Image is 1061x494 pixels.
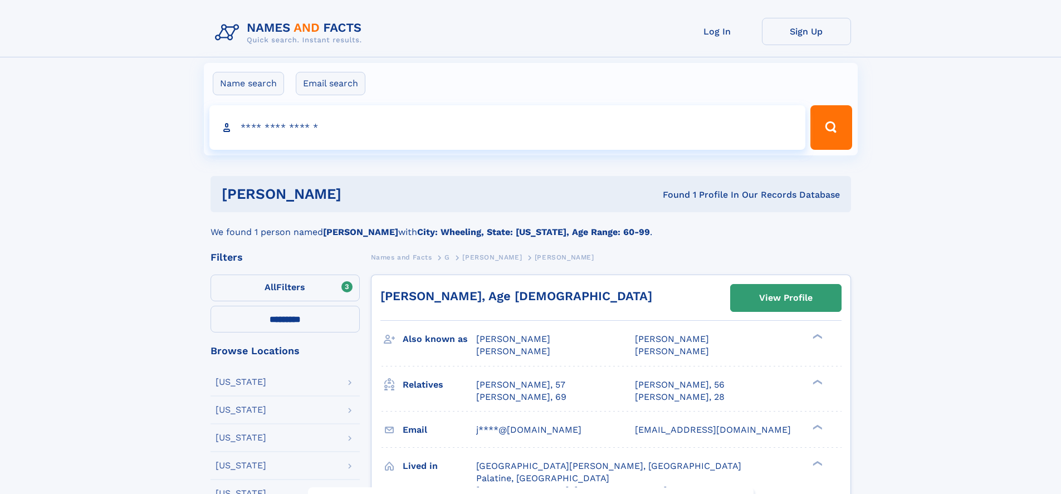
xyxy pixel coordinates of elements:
[211,18,371,48] img: Logo Names and Facts
[476,379,565,391] a: [PERSON_NAME], 57
[216,405,266,414] div: [US_STATE]
[444,250,450,264] a: G
[216,433,266,442] div: [US_STATE]
[403,457,476,476] h3: Lived in
[476,334,550,344] span: [PERSON_NAME]
[216,461,266,470] div: [US_STATE]
[265,282,276,292] span: All
[417,227,650,237] b: City: Wheeling, State: [US_STATE], Age Range: 60-99
[502,189,840,201] div: Found 1 Profile In Our Records Database
[810,459,823,467] div: ❯
[403,330,476,349] h3: Also known as
[476,461,741,471] span: [GEOGRAPHIC_DATA][PERSON_NAME], [GEOGRAPHIC_DATA]
[635,391,725,403] a: [PERSON_NAME], 28
[213,72,284,95] label: Name search
[403,375,476,394] h3: Relatives
[731,285,841,311] a: View Profile
[211,346,360,356] div: Browse Locations
[673,18,762,45] a: Log In
[810,378,823,385] div: ❯
[371,250,432,264] a: Names and Facts
[635,379,725,391] a: [PERSON_NAME], 56
[462,250,522,264] a: [PERSON_NAME]
[211,252,360,262] div: Filters
[759,285,813,311] div: View Profile
[216,378,266,387] div: [US_STATE]
[380,289,652,303] a: [PERSON_NAME], Age [DEMOGRAPHIC_DATA]
[635,346,709,356] span: [PERSON_NAME]
[810,423,823,431] div: ❯
[635,424,791,435] span: [EMAIL_ADDRESS][DOMAIN_NAME]
[535,253,594,261] span: [PERSON_NAME]
[222,187,502,201] h1: [PERSON_NAME]
[635,334,709,344] span: [PERSON_NAME]
[810,105,852,150] button: Search Button
[444,253,450,261] span: G
[762,18,851,45] a: Sign Up
[462,253,522,261] span: [PERSON_NAME]
[476,346,550,356] span: [PERSON_NAME]
[211,212,851,239] div: We found 1 person named with .
[211,275,360,301] label: Filters
[323,227,398,237] b: [PERSON_NAME]
[296,72,365,95] label: Email search
[209,105,806,150] input: search input
[810,333,823,340] div: ❯
[403,420,476,439] h3: Email
[476,391,566,403] a: [PERSON_NAME], 69
[476,473,609,483] span: Palatine, [GEOGRAPHIC_DATA]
